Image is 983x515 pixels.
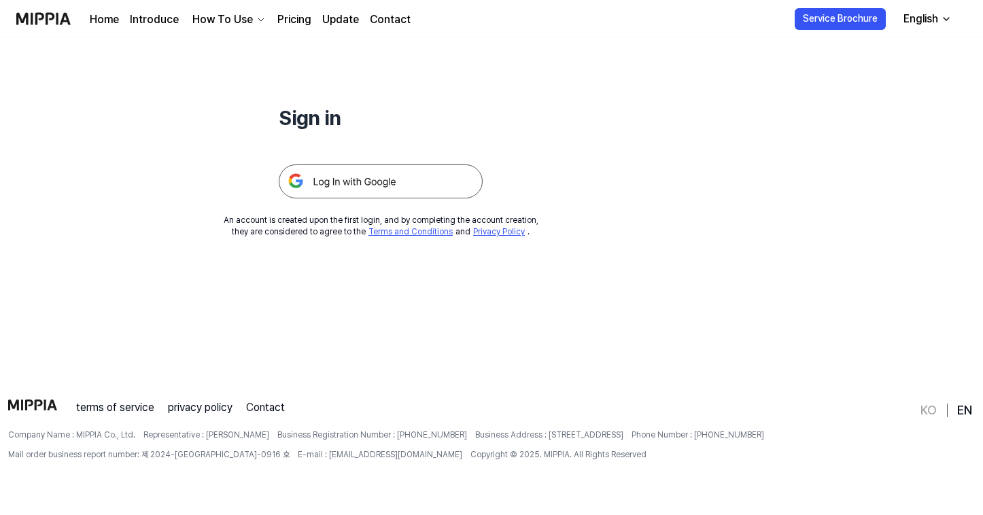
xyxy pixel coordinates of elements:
a: Home [90,12,119,28]
a: EN [957,402,972,419]
img: 구글 로그인 버튼 [279,164,483,198]
a: privacy policy [168,399,232,416]
div: An account is created upon the first login, and by completing the account creation, they are cons... [224,215,538,238]
span: Phone Number : [PHONE_NUMBER] [632,429,764,441]
a: Contact [246,399,285,416]
span: Business Address : [STREET_ADDRESS] [475,429,623,441]
a: Privacy Policy [473,227,525,236]
span: Mail order business report number: 제 2024-[GEOGRAPHIC_DATA]-0916 호 [8,449,290,461]
a: Introduce [130,12,179,28]
a: Update [322,12,359,28]
span: E-mail : [EMAIL_ADDRESS][DOMAIN_NAME] [298,449,462,461]
button: English [893,5,960,33]
div: How To Use [190,12,256,28]
a: Contact [370,12,411,28]
h1: Sign in [279,103,483,132]
a: KO [920,402,937,419]
img: logo [8,399,57,410]
span: Business Registration Number : [PHONE_NUMBER] [277,429,467,441]
span: Representative : [PERSON_NAME] [143,429,269,441]
span: Company Name : MIPPIA Co., Ltd. [8,429,135,441]
span: Copyright © 2025. MIPPIA. All Rights Reserved [470,449,646,461]
a: Terms and Conditions [368,227,453,236]
button: How To Use [190,12,266,28]
a: terms of service [76,399,154,416]
a: Pricing [277,12,311,28]
button: Service Brochure [795,8,886,30]
div: English [901,11,941,27]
